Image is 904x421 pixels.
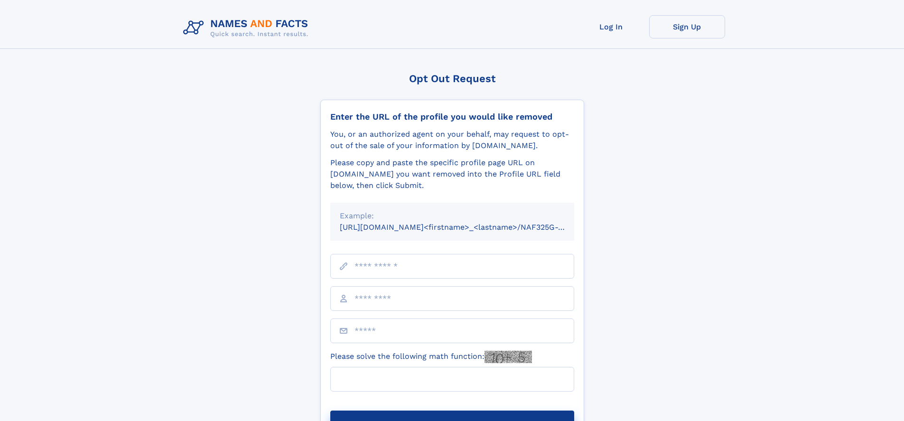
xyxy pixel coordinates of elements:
[649,15,725,38] a: Sign Up
[573,15,649,38] a: Log In
[320,73,584,84] div: Opt Out Request
[340,210,565,222] div: Example:
[330,157,574,191] div: Please copy and paste the specific profile page URL on [DOMAIN_NAME] you want removed into the Pr...
[330,351,532,363] label: Please solve the following math function:
[330,129,574,151] div: You, or an authorized agent on your behalf, may request to opt-out of the sale of your informatio...
[330,112,574,122] div: Enter the URL of the profile you would like removed
[179,15,316,41] img: Logo Names and Facts
[340,223,592,232] small: [URL][DOMAIN_NAME]<firstname>_<lastname>/NAF325G-xxxxxxxx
